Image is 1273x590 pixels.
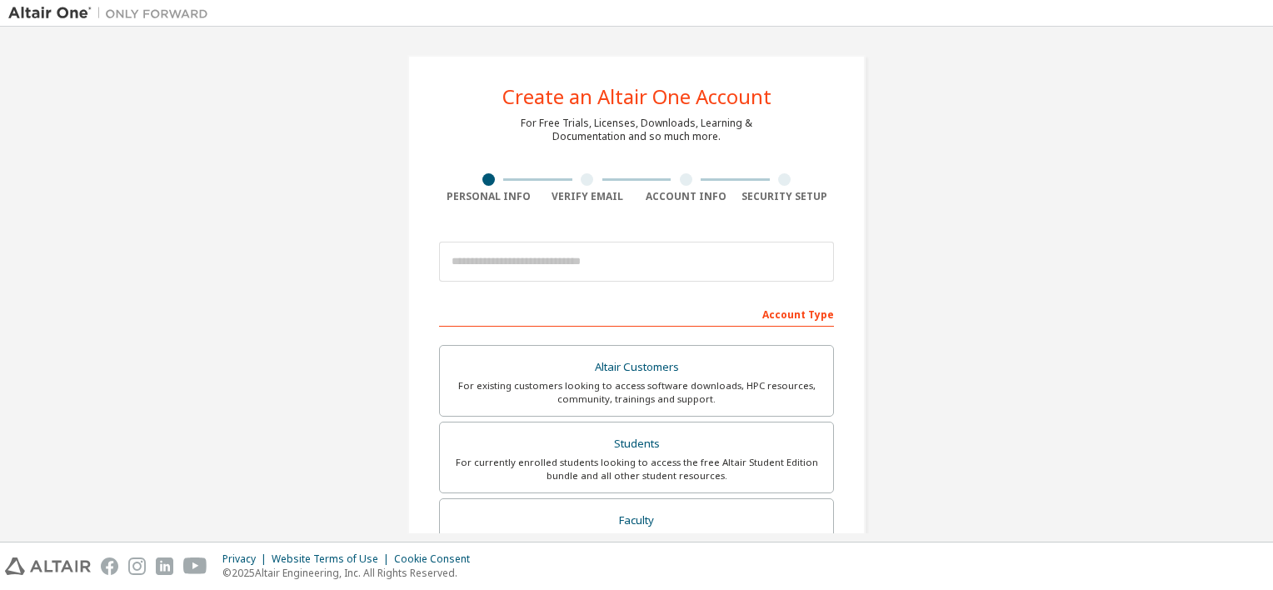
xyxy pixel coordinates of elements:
[394,552,480,566] div: Cookie Consent
[439,190,538,203] div: Personal Info
[222,552,272,566] div: Privacy
[538,190,637,203] div: Verify Email
[502,87,771,107] div: Create an Altair One Account
[222,566,480,580] p: © 2025 Altair Engineering, Inc. All Rights Reserved.
[450,532,823,558] div: For faculty & administrators of academic institutions administering students and accessing softwa...
[8,5,217,22] img: Altair One
[450,509,823,532] div: Faculty
[183,557,207,575] img: youtube.svg
[450,356,823,379] div: Altair Customers
[439,300,834,327] div: Account Type
[128,557,146,575] img: instagram.svg
[450,432,823,456] div: Students
[450,456,823,482] div: For currently enrolled students looking to access the free Altair Student Edition bundle and all ...
[272,552,394,566] div: Website Terms of Use
[521,117,752,143] div: For Free Trials, Licenses, Downloads, Learning & Documentation and so much more.
[156,557,173,575] img: linkedin.svg
[636,190,736,203] div: Account Info
[5,557,91,575] img: altair_logo.svg
[450,379,823,406] div: For existing customers looking to access software downloads, HPC resources, community, trainings ...
[101,557,118,575] img: facebook.svg
[736,190,835,203] div: Security Setup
